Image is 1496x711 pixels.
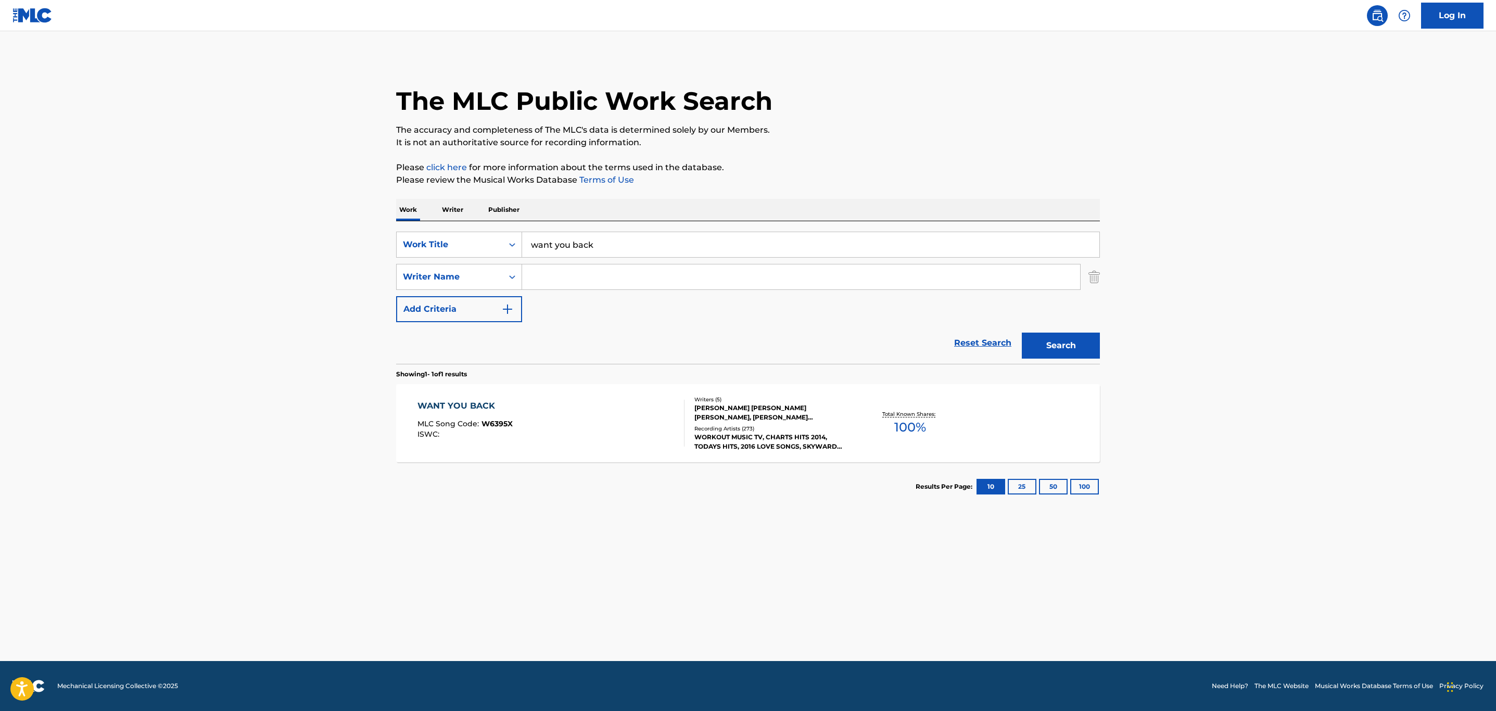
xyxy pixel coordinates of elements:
span: 100 % [894,418,926,437]
p: The accuracy and completeness of The MLC's data is determined solely by our Members. [396,124,1100,136]
div: Help [1394,5,1415,26]
img: search [1371,9,1384,22]
a: Terms of Use [577,175,634,185]
p: Total Known Shares: [882,410,938,418]
span: Mechanical Licensing Collective © 2025 [57,681,178,691]
button: Add Criteria [396,296,522,322]
a: Public Search [1367,5,1388,26]
div: Drag [1447,671,1453,703]
p: Work [396,199,420,221]
p: Showing 1 - 1 of 1 results [396,370,467,379]
button: 10 [977,479,1005,494]
p: Writer [439,199,466,221]
iframe: Chat Widget [1444,661,1496,711]
p: Publisher [485,199,523,221]
span: MLC Song Code : [417,419,481,428]
form: Search Form [396,232,1100,364]
div: Writer Name [403,271,497,283]
p: Please for more information about the terms used in the database. [396,161,1100,174]
a: Log In [1421,3,1484,29]
a: Musical Works Database Terms of Use [1315,681,1433,691]
a: Reset Search [949,332,1017,354]
div: Recording Artists ( 273 ) [694,425,852,433]
div: Work Title [403,238,497,251]
div: [PERSON_NAME] [PERSON_NAME] [PERSON_NAME], [PERSON_NAME] [PERSON_NAME], CALUM [PERSON_NAME], [PER... [694,403,852,422]
button: 100 [1070,479,1099,494]
a: WANT YOU BACKMLC Song Code:W6395XISWC:Writers (5)[PERSON_NAME] [PERSON_NAME] [PERSON_NAME], [PERS... [396,384,1100,462]
a: Need Help? [1212,681,1248,691]
p: Results Per Page: [916,482,975,491]
img: logo [12,680,45,692]
img: help [1398,9,1411,22]
a: The MLC Website [1254,681,1309,691]
button: 50 [1039,479,1068,494]
button: Search [1022,333,1100,359]
a: click here [426,162,467,172]
img: MLC Logo [12,8,53,23]
h1: The MLC Public Work Search [396,85,772,117]
div: Writers ( 5 ) [694,396,852,403]
button: 25 [1008,479,1036,494]
img: Delete Criterion [1088,264,1100,290]
span: W6395X [481,419,513,428]
div: WANT YOU BACK [417,400,513,412]
a: Privacy Policy [1439,681,1484,691]
p: It is not an authoritative source for recording information. [396,136,1100,149]
span: ISWC : [417,429,442,439]
div: WORKOUT MUSIC TV, CHARTS HITS 2014, TODAYS HITS, 2016 LOVE SONGS, SKYWARD STORY, POP-ROCK HITS, D... [694,433,852,451]
img: 9d2ae6d4665cec9f34b9.svg [501,303,514,315]
p: Please review the Musical Works Database [396,174,1100,186]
